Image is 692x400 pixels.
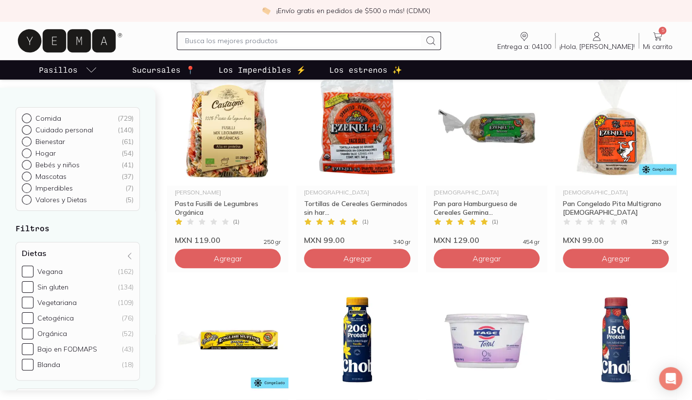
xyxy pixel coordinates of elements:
[16,224,50,233] strong: Filtros
[262,6,270,15] img: check
[35,173,67,181] p: Mascotas
[602,254,630,263] span: Agregar
[343,254,371,263] span: Agregar
[122,330,134,338] div: (52)
[492,219,498,224] span: ( 1 )
[393,239,410,245] span: 340 gr
[35,114,61,123] p: Comida
[121,138,134,146] div: ( 61 )
[35,138,65,146] p: Bienestar
[121,173,134,181] div: ( 37 )
[426,66,547,186] img: Pan para Hamburguesa de Cereales Germinados con Ajonjolí Ezekiel
[125,196,134,205] div: ( 5 )
[296,280,418,399] img: 34274-Yogurt-Bebible-de-Vainilla-chobani
[563,249,669,268] button: Agregar
[121,161,134,170] div: ( 41 )
[304,190,410,195] div: [DEMOGRAPHIC_DATA]
[16,242,140,381] div: Dietas
[22,313,34,324] input: Cetogénica(76)
[22,266,34,278] input: Vegana(162)
[264,239,281,245] span: 250 gr
[118,268,134,276] div: (162)
[304,249,410,268] button: Agregar
[555,66,676,186] img: Pan Congelado Pita Multigrano Ezekiel
[175,199,281,217] div: Pasta Fusilli de Legumbres Orgánica
[22,297,34,309] input: Vegetariana(109)
[175,190,281,195] div: [PERSON_NAME]
[652,239,669,245] span: 283 gr
[327,60,404,80] a: Los estrenos ✨
[37,60,99,80] a: pasillo-todos-link
[125,184,134,193] div: ( 7 )
[643,42,673,51] span: Mi carrito
[214,254,242,263] span: Agregar
[563,190,669,195] div: [DEMOGRAPHIC_DATA]
[493,31,555,51] a: Entrega a: 04100
[35,126,93,135] p: Cuidado personal
[35,149,56,158] p: Hogar
[35,161,80,170] p: Bebés y niños
[426,66,547,245] a: Pan para Hamburguesa de Cereales Germinados con Ajonjolí Ezekiel[DEMOGRAPHIC_DATA]Pan para Hambur...
[296,66,418,186] img: Tortillas de Cereales Germinados sin harina Ezekiel
[37,345,97,354] div: Bajo en FODMAPS
[497,42,551,51] span: Entrega a: 04100
[132,64,195,76] p: Sucursales 📍
[39,64,78,76] p: Pasillos
[22,249,46,258] h4: Dietas
[639,31,676,51] a: 5Mi carrito
[118,126,134,135] div: ( 140 )
[37,361,60,369] div: Blanda
[233,219,239,224] span: ( 1 )
[37,314,74,323] div: Cetogénica
[659,367,682,390] div: Open Intercom Messenger
[37,299,77,307] div: Vegetariana
[118,299,134,307] div: (109)
[559,42,635,51] span: ¡Hola, [PERSON_NAME]!
[217,60,308,80] a: Los Imperdibles ⚡️
[276,6,430,16] p: ¡Envío gratis en pedidos de $500 o más! (CDMX)
[296,66,418,245] a: Tortillas de Cereales Germinados sin harina Ezekiel[DEMOGRAPHIC_DATA]Tortillas de Cereales Germin...
[22,344,34,355] input: Bajo en FODMAPS(43)
[122,345,134,354] div: (43)
[175,249,281,268] button: Agregar
[555,66,676,245] a: Pan Congelado Pita Multigrano Ezekiel[DEMOGRAPHIC_DATA]Pan Congelado Pita Multigrano [DEMOGRAPHIC...
[304,199,410,217] div: Tortillas de Cereales Germinados sin har...
[35,196,87,205] p: Valores y Dietas
[22,282,34,293] input: Sin gluten(134)
[37,330,67,338] div: Orgánica
[658,27,666,34] span: 5
[219,64,306,76] p: Los Imperdibles ⚡️
[22,359,34,371] input: Blanda(18)
[37,268,63,276] div: Vegana
[185,35,421,47] input: Busca los mejores productos
[556,31,639,51] a: ¡Hola, [PERSON_NAME]!
[167,280,288,399] img: Pan Congelado Muffin Linaza Ezekiel
[621,219,627,224] span: ( 0 )
[563,199,669,217] div: Pan Congelado Pita Multigrano [DEMOGRAPHIC_DATA]
[304,235,345,245] span: MXN 99.00
[122,361,134,369] div: (18)
[329,64,402,76] p: Los estrenos ✨
[434,199,540,217] div: Pan para Hamburguesa de Cereales Germina...
[122,314,134,323] div: (76)
[37,283,68,292] div: Sin gluten
[167,66,288,186] img: Pasta Fusilli de Legumbres Orgánica Castagno
[175,235,220,245] span: MXN 119.00
[118,283,134,292] div: (134)
[434,249,540,268] button: Agregar
[22,328,34,340] input: Orgánica(52)
[35,184,73,193] p: Imperdibles
[130,60,197,80] a: Sucursales 📍
[434,235,479,245] span: MXN 129.00
[426,280,547,399] img: 34297 yogurt griego natural 0 fage
[473,254,501,263] span: Agregar
[555,280,676,399] img: 34275 yogurt bebible fresa 15g chobani
[167,66,288,245] a: Pasta Fusilli de Legumbres Orgánica Castagno[PERSON_NAME]Pasta Fusilli de Legumbres Orgánica(1)MX...
[118,114,134,123] div: ( 729 )
[362,219,369,224] span: ( 1 )
[434,190,540,195] div: [DEMOGRAPHIC_DATA]
[121,149,134,158] div: ( 54 )
[523,239,540,245] span: 454 gr
[563,235,604,245] span: MXN 99.00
